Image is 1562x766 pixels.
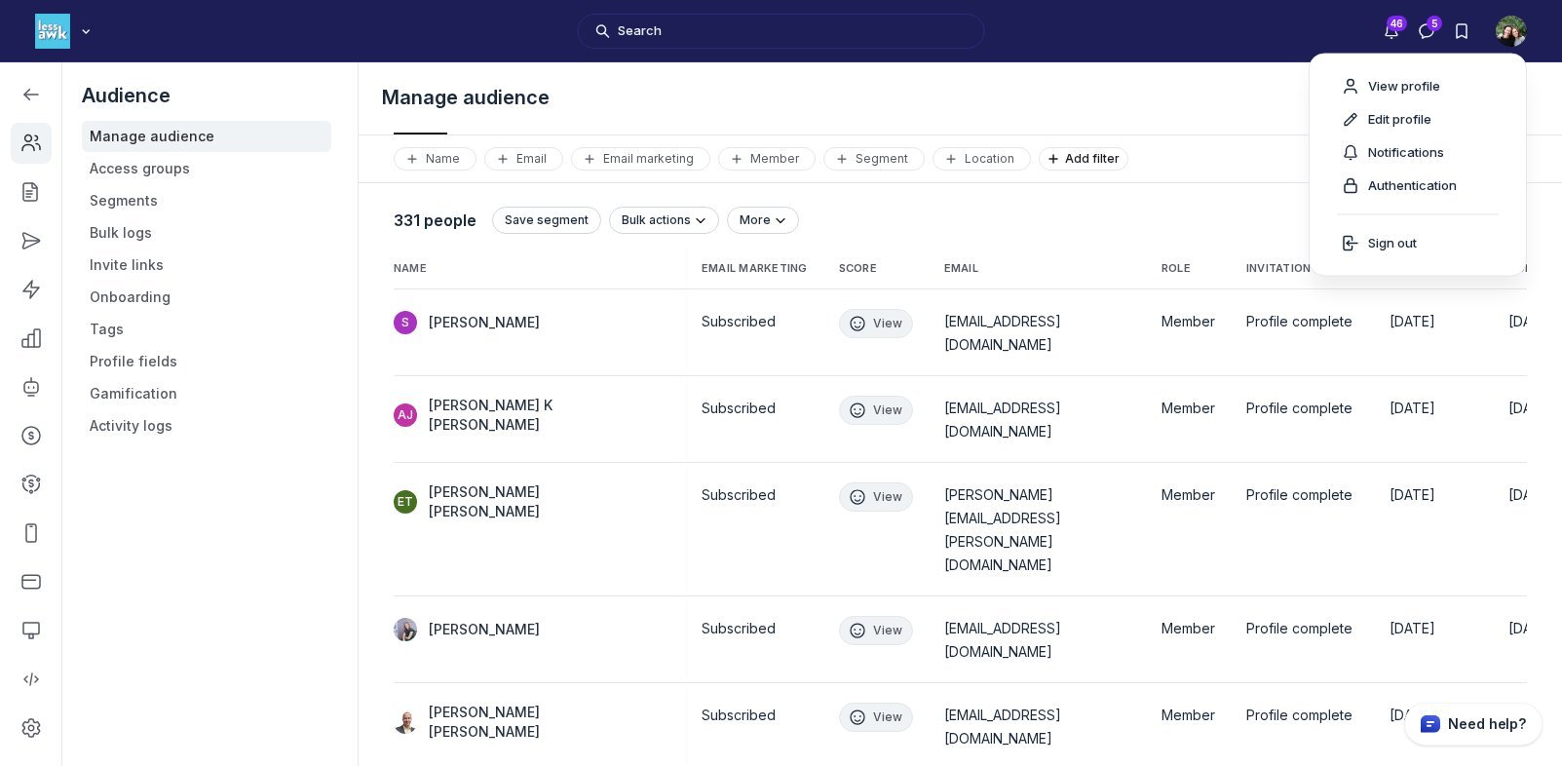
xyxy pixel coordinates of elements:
h5: Audience [82,82,331,109]
span: 331 people [394,211,476,230]
span: Score [839,262,877,276]
h1: Manage audience [382,84,1413,111]
div: User menu options [1309,54,1527,277]
span: View [873,402,902,418]
div: Email [493,151,554,167]
span: [EMAIL_ADDRESS][DOMAIN_NAME] [944,400,1061,440]
button: User menu options [1496,16,1527,47]
a: Tags [82,314,331,345]
span: Role [1162,262,1191,276]
span: [PERSON_NAME] [429,313,540,332]
span: Subscribed [702,313,776,329]
div: S [394,311,417,334]
header: Page Header [359,62,1562,133]
button: Location [933,147,1031,171]
span: [DATE] [1390,486,1435,503]
button: View [839,703,913,732]
div: Member [727,151,807,167]
span: [DATE] [1390,707,1435,723]
span: Member [1162,313,1215,329]
button: View [839,616,913,645]
span: Profile complete [1246,313,1352,329]
button: Bulk actions [609,207,719,234]
span: [DATE] [1508,313,1554,329]
button: Email [484,147,563,171]
div: AJ [394,403,417,427]
button: Notifications [1374,14,1409,49]
span: [DATE] [1390,313,1435,329]
span: [DATE] [1508,486,1554,503]
span: View profile [1368,77,1440,96]
button: [PERSON_NAME] [PERSON_NAME] [394,703,639,742]
span: [EMAIL_ADDRESS][DOMAIN_NAME] [944,620,1061,660]
button: Less Awkward Hub logo [35,12,95,51]
span: Name [394,262,427,276]
a: Bulk logs [82,217,331,249]
span: [PERSON_NAME] [429,620,540,639]
span: Member [1162,620,1215,636]
span: More [740,212,771,228]
span: View [873,489,902,505]
span: [PERSON_NAME][EMAIL_ADDRESS][PERSON_NAME][DOMAIN_NAME] [944,486,1061,573]
div: Location [941,151,1022,167]
span: Notifications [1368,143,1444,163]
div: Email marketing [580,151,702,167]
a: Invite links [82,249,331,281]
button: Member [718,147,816,171]
div: ET [394,490,417,514]
span: Member [1162,400,1215,416]
div: Segment [832,151,916,167]
button: [PERSON_NAME] K [PERSON_NAME] [394,396,639,435]
span: Subscribed [702,707,776,723]
span: Subscribed [702,620,776,636]
a: Activity logs [82,410,331,441]
span: [PERSON_NAME] [PERSON_NAME] [429,482,639,521]
button: Bookmarks [1444,14,1479,49]
button: Email marketing [571,147,710,171]
button: [PERSON_NAME] [394,311,540,334]
span: [PERSON_NAME] K [PERSON_NAME] [429,396,639,435]
span: View [873,316,902,331]
span: Add filter [1065,151,1127,166]
img: Less Awkward Hub logo [35,14,70,49]
button: Add filter [1039,147,1128,171]
button: Name [394,147,476,171]
a: Access groups [82,153,331,184]
p: Need help? [1448,714,1526,734]
span: Bulk actions [622,212,691,228]
span: [EMAIL_ADDRESS][DOMAIN_NAME] [944,313,1061,353]
span: Subscribed [702,486,776,503]
span: Profile complete [1246,400,1352,416]
a: Gamification [82,378,331,409]
span: Email marketing [702,262,808,276]
button: Search [578,14,985,49]
button: View [839,309,913,338]
span: View [873,623,902,638]
a: Manage audience [82,121,331,152]
button: Segment [823,147,925,171]
span: [DATE] [1390,400,1435,416]
span: Profile complete [1246,486,1352,503]
button: Circle support widget [1404,703,1543,746]
button: [PERSON_NAME] [PERSON_NAME] [394,482,639,521]
span: [DATE] [1508,620,1554,636]
button: More [727,207,799,234]
button: View [839,396,913,425]
span: Authentication [1368,176,1457,196]
button: Save segment [492,207,601,234]
span: Save segment [505,212,589,228]
div: Name [402,151,468,167]
span: Member [1162,486,1215,503]
span: [PERSON_NAME] [PERSON_NAME] [429,703,639,742]
span: Sign out [1368,234,1417,253]
button: View [839,482,913,512]
a: Onboarding [82,282,331,313]
span: [DATE] [1390,620,1435,636]
span: [EMAIL_ADDRESS][DOMAIN_NAME] [944,707,1061,747]
span: Subscribed [702,400,776,416]
span: Member [1162,707,1215,723]
span: Profile complete [1246,620,1352,636]
button: Direct messages [1409,14,1444,49]
span: Profile complete [1246,707,1352,723]
span: Email [944,262,978,276]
